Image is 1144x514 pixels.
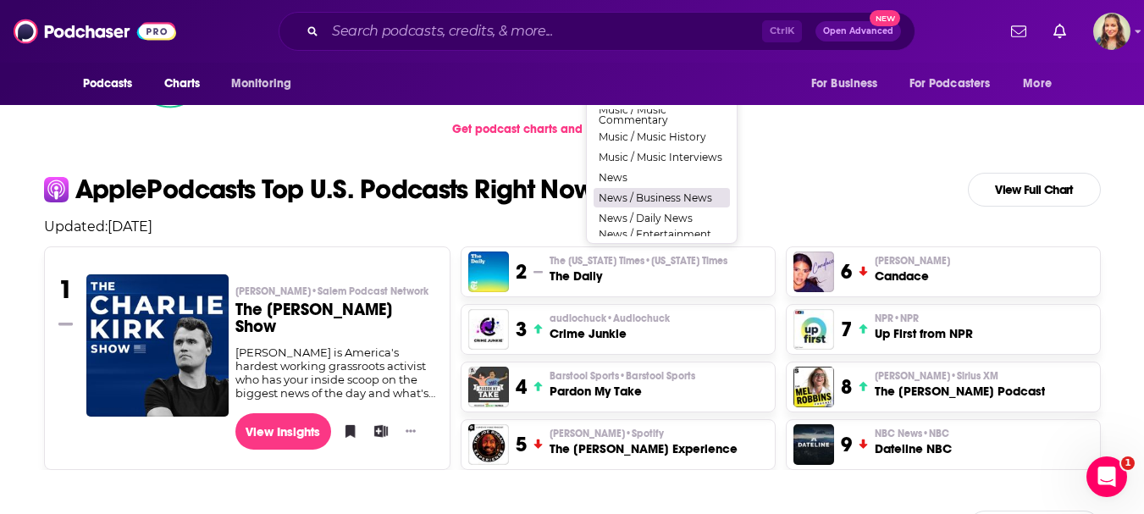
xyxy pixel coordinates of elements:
[235,413,331,450] a: View Insights
[875,427,952,440] p: NBC News • NBC
[594,103,730,126] button: Music / Music Commentary
[550,369,695,383] p: Barstool Sports • Barstool Sports
[550,312,670,325] p: audiochuck • Audiochuck
[811,72,878,96] span: For Business
[875,369,998,383] span: [PERSON_NAME]
[71,68,155,100] button: open menu
[870,10,900,26] span: New
[516,432,527,457] h3: 5
[235,345,436,400] div: [PERSON_NAME] is America's hardest working grassroots activist who has your inside scoop on the b...
[550,369,695,383] span: Barstool Sports
[793,424,834,465] img: Dateline NBC
[550,369,695,400] a: Barstool Sports•Barstool SportsPardon My Take
[550,254,727,285] a: The [US_STATE] Times•[US_STATE] TimesThe Daily
[875,254,950,268] p: Candace Owens
[793,251,834,292] img: Candace
[922,428,949,439] span: • NBC
[793,309,834,350] img: Up First from NPR
[550,383,695,400] h3: Pardon My Take
[594,126,730,146] button: Music / Music History
[875,427,952,457] a: NBC News•NBCDateline NBC
[1093,13,1130,50] img: User Profile
[594,167,730,187] button: News
[550,427,738,457] a: [PERSON_NAME]•SpotifyThe [PERSON_NAME] Experience
[594,228,730,251] button: News / Entertainment News
[235,285,436,345] a: [PERSON_NAME]•Salem Podcast NetworkThe [PERSON_NAME] Show
[338,418,355,444] button: Bookmark Podcast
[898,68,1015,100] button: open menu
[875,254,950,268] span: [PERSON_NAME]
[875,369,1045,400] a: [PERSON_NAME]•Sirius XMThe [PERSON_NAME] Podcast
[14,15,176,47] img: Podchaser - Follow, Share and Rate Podcasts
[219,68,313,100] button: open menu
[58,274,73,305] h3: 1
[1023,72,1052,96] span: More
[586,50,738,244] button: Categories
[1093,13,1130,50] button: Show profile menu
[909,72,991,96] span: For Podcasters
[875,312,973,342] a: NPR•NPRUp First from NPR
[1093,13,1130,50] span: Logged in as adriana.guzman
[594,207,730,228] button: News / Daily News
[875,325,973,342] h3: Up First from NPR
[83,72,133,96] span: Podcasts
[841,259,852,285] h3: 6
[841,432,852,457] h3: 9
[468,424,509,465] a: The Joe Rogan Experience
[1004,17,1033,46] a: Show notifications dropdown
[625,428,664,439] span: • Spotify
[368,418,385,444] button: Add to List
[86,274,229,417] img: The Charlie Kirk Show
[893,312,919,324] span: • NPR
[815,21,901,41] button: Open AdvancedNew
[516,259,527,285] h3: 2
[279,12,915,51] div: Search podcasts, credits, & more...
[550,312,670,342] a: audiochuck•AudiochuckCrime Junkie
[452,122,675,136] span: Get podcast charts and rankings via API
[550,312,670,325] span: audiochuck
[594,146,730,167] button: Music / Music Interviews
[968,173,1101,207] a: View Full Chart
[550,268,727,285] h3: The Daily
[875,383,1045,400] h3: The [PERSON_NAME] Podcast
[799,68,899,100] button: open menu
[399,423,423,439] button: Show More Button
[762,20,802,42] span: Ctrl K
[1086,456,1127,497] iframe: Intercom live chat
[644,255,727,267] span: • [US_STATE] Times
[550,254,727,268] p: The New York Times • New York Times
[793,367,834,407] a: The Mel Robbins Podcast
[468,367,509,407] img: Pardon My Take
[439,108,705,150] a: Get podcast charts and rankings via API
[235,301,436,335] h3: The [PERSON_NAME] Show
[235,285,436,298] p: Charlie Kirk • Salem Podcast Network
[1121,456,1135,470] span: 1
[153,68,211,100] a: Charts
[516,317,527,342] h3: 3
[950,370,998,382] span: • Sirius XM
[164,72,201,96] span: Charts
[516,374,527,400] h3: 4
[44,177,69,202] img: apple Icon
[1011,68,1073,100] button: open menu
[325,18,762,45] input: Search podcasts, credits, & more...
[550,325,670,342] h3: Crime Junkie
[875,427,949,440] span: NBC News
[594,187,730,207] button: News / Business News
[875,254,950,285] a: [PERSON_NAME]Candace
[235,285,428,298] span: [PERSON_NAME]
[75,176,594,203] p: Apple Podcasts Top U.S. Podcasts Right Now
[550,254,727,268] span: The [US_STATE] Times
[468,251,509,292] img: The Daily
[875,440,952,457] h3: Dateline NBC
